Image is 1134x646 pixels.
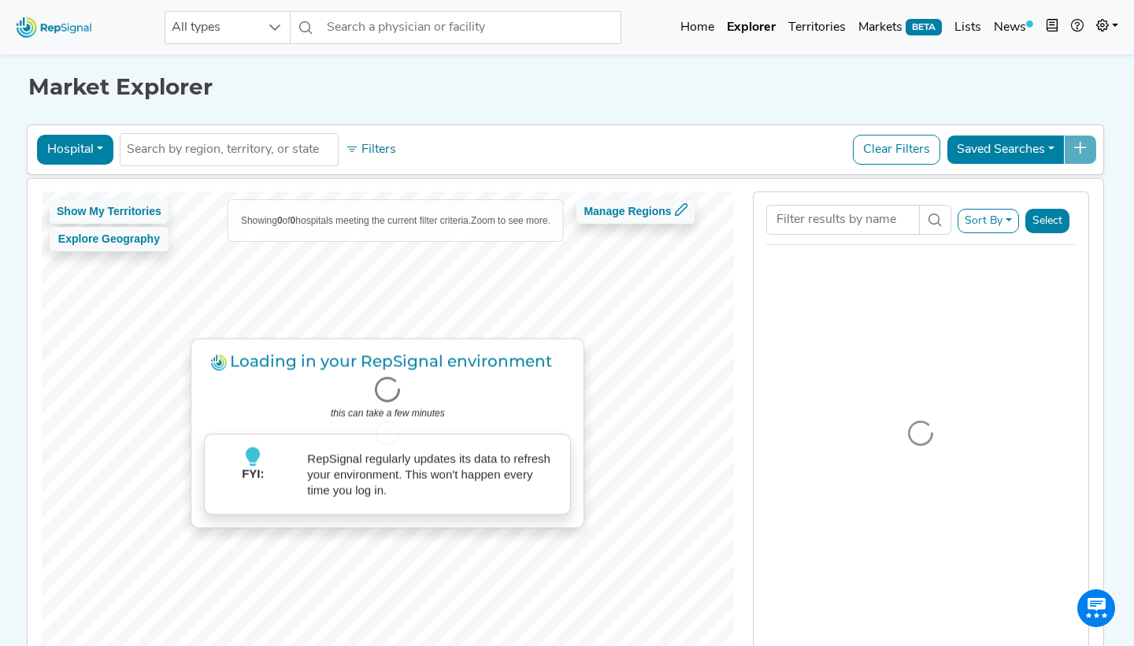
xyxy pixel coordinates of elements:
[37,135,113,165] button: Hospital
[50,199,169,224] button: Show My Territories
[127,140,332,159] input: Search by region, territory, or state
[204,406,571,421] p: this can take a few minutes
[948,12,988,43] a: Lists
[342,136,400,163] button: Filters
[674,12,721,43] a: Home
[947,135,1065,165] button: Saved Searches
[291,215,296,226] b: 0
[28,74,1106,101] h1: Market Explorer
[50,227,169,251] button: Explore Geography
[321,11,621,44] input: Search a physician or facility
[277,215,283,226] b: 0
[204,352,571,371] h3: Loading in your RepSignal environment
[782,12,852,43] a: Territories
[241,215,471,226] span: Showing of hospitals meeting the current filter criteria.
[852,12,948,43] a: MarketsBETA
[217,466,288,502] p: FYI:
[243,447,262,466] img: lightbulb
[471,215,550,226] span: Zoom to see more.
[1039,12,1065,43] button: Intel Book
[552,352,556,371] span: .
[576,199,694,224] button: Manage Regions
[721,12,782,43] a: Explorer
[906,19,942,35] span: BETA
[988,12,1039,43] a: News
[165,12,260,43] span: All types
[307,451,558,498] p: RepSignal regularly updates its data to refresh your environment. This won't happen every time yo...
[853,135,940,165] button: Clear Filters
